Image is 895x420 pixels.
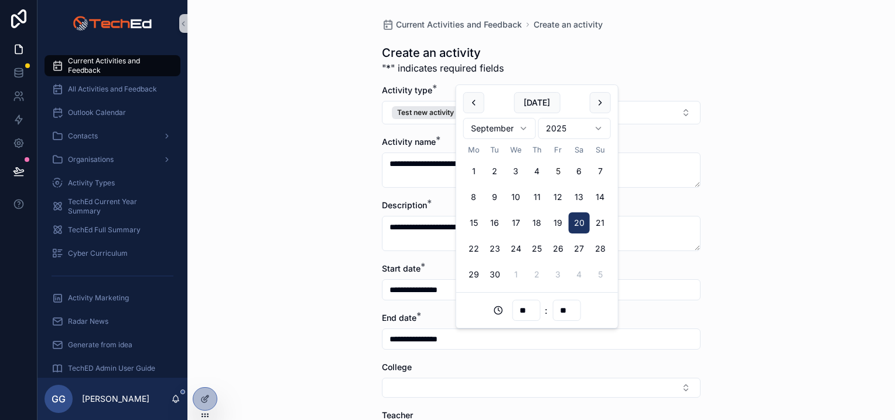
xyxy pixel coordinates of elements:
button: Unselect 55 [392,106,471,119]
span: "*" indicates required fields [382,61,504,75]
button: Select Button [382,101,701,124]
a: Activity Marketing [45,287,180,309]
button: Thursday, 11 September 2025 [527,187,548,208]
span: Radar News [68,317,108,326]
th: Monday [463,144,484,156]
button: Friday, 12 September 2025 [548,187,569,208]
span: Start date [382,263,421,273]
th: Wednesday [505,144,527,156]
th: Tuesday [484,144,505,156]
button: Select Button [382,378,701,398]
h1: Create an activity [382,45,504,61]
span: TechEd Full Summary [68,225,141,235]
a: Outlook Calendar [45,102,180,123]
a: Organisations [45,149,180,170]
button: Wednesday, 3 September 2025 [505,161,527,182]
a: Contacts [45,126,180,147]
a: Radar News [45,311,180,332]
button: Monday, 1 September 2025 [463,161,484,182]
a: All Activities and Feedback [45,79,180,100]
span: Activity Types [68,178,115,188]
button: Monday, 8 September 2025 [463,187,484,208]
span: Activity name [382,137,436,147]
button: [DATE] [514,92,560,113]
span: All Activities and Feedback [68,84,157,94]
th: Saturday [569,144,590,156]
span: Organisations [68,155,114,164]
button: Saturday, 20 September 2025, selected [569,212,590,233]
span: Activity type [382,85,432,95]
button: Tuesday, 30 September 2025 [484,264,505,285]
button: Tuesday, 23 September 2025 [484,238,505,259]
button: Monday, 29 September 2025 [463,264,484,285]
th: Friday [548,144,569,156]
button: Thursday, 18 September 2025 [527,212,548,233]
button: Friday, 26 September 2025 [548,238,569,259]
a: Cyber Curriculum [45,243,180,264]
span: GG [52,392,66,406]
button: Sunday, 5 October 2025 [590,264,611,285]
img: App logo [73,14,152,33]
a: Generate from idea [45,334,180,355]
button: Friday, 3 October 2025 [548,264,569,285]
span: Cyber Curriculum [68,249,128,258]
button: Monday, 22 September 2025 [463,238,484,259]
button: Saturday, 6 September 2025 [569,161,590,182]
span: Outlook Calendar [68,108,126,117]
div: scrollable content [37,47,187,378]
button: Sunday, 7 September 2025 [590,161,611,182]
button: Sunday, 14 September 2025 [590,187,611,208]
button: Saturday, 13 September 2025 [569,187,590,208]
span: TechEd Current Year Summary [68,197,169,216]
button: Monday, 15 September 2025 [463,212,484,233]
span: Teacher [382,410,413,420]
button: Wednesday, 1 October 2025 [505,264,527,285]
button: Tuesday, 9 September 2025 [484,187,505,208]
button: Wednesday, 17 September 2025 [505,212,527,233]
button: Sunday, 21 September 2025 [590,212,611,233]
span: Activity Marketing [68,293,129,303]
a: Create an activity [534,19,603,31]
span: Generate from idea [68,340,132,350]
span: TechED Admin User Guide [68,364,155,373]
button: Wednesday, 24 September 2025 [505,238,527,259]
span: College [382,362,412,372]
button: Thursday, 2 October 2025 [527,264,548,285]
button: Saturday, 27 September 2025 [569,238,590,259]
table: September 2025 [463,144,611,285]
a: Activity Types [45,172,180,194]
button: Today, Friday, 5 September 2025 [548,161,569,182]
a: TechEd Full Summary [45,219,180,241]
span: Test new activity [397,108,454,117]
button: Wednesday, 10 September 2025 [505,187,527,208]
span: Description [382,200,427,210]
span: Current Activities and Feedback [68,56,169,75]
div: : [463,300,611,321]
span: End date [382,313,416,323]
a: Current Activities and Feedback [45,55,180,76]
button: Tuesday, 2 September 2025 [484,161,505,182]
button: Thursday, 4 September 2025 [527,161,548,182]
span: Current Activities and Feedback [396,19,522,31]
button: Tuesday, 16 September 2025 [484,212,505,233]
a: TechEd Current Year Summary [45,196,180,217]
a: TechED Admin User Guide [45,358,180,379]
button: Sunday, 28 September 2025 [590,238,611,259]
button: Friday, 19 September 2025 [548,212,569,233]
p: [PERSON_NAME] [82,393,149,405]
th: Thursday [527,144,548,156]
a: Current Activities and Feedback [382,19,522,31]
button: Thursday, 25 September 2025 [527,238,548,259]
th: Sunday [590,144,611,156]
button: Saturday, 4 October 2025 [569,264,590,285]
span: Contacts [68,131,98,141]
